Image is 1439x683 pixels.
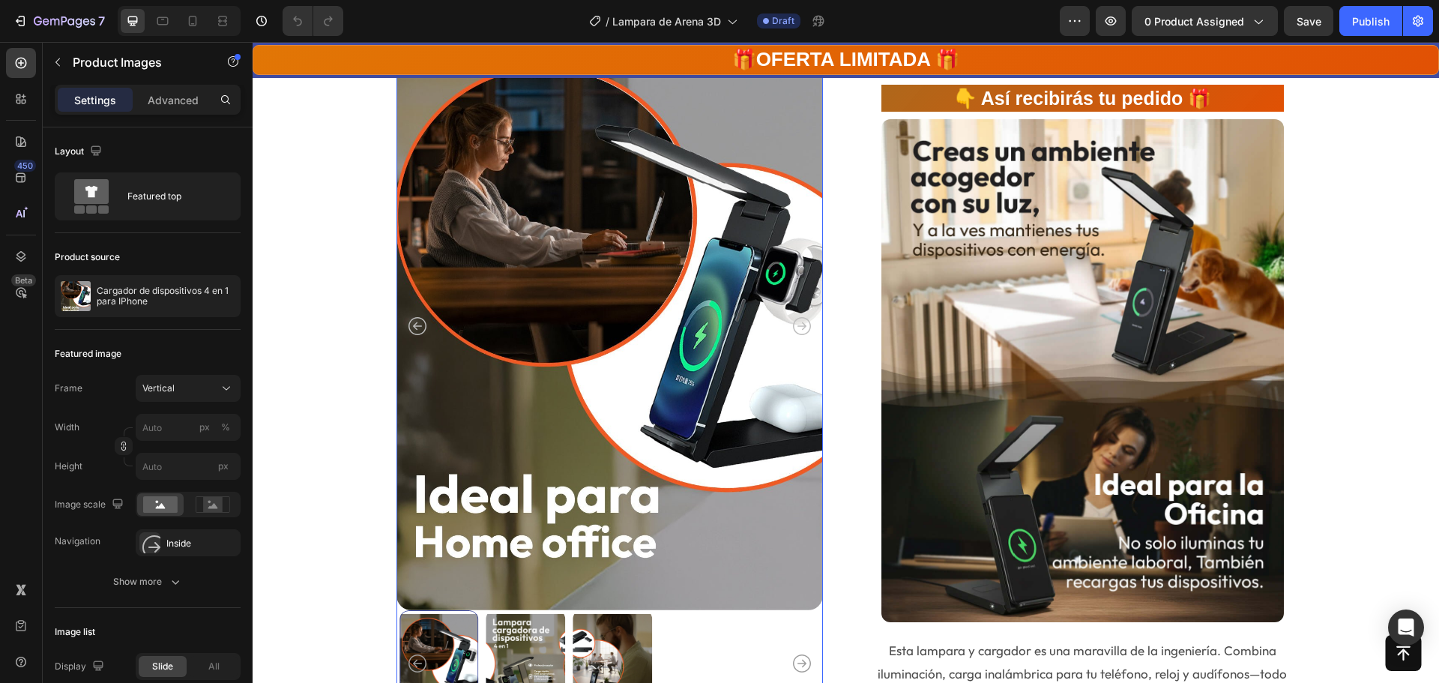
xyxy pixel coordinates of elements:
[1297,15,1321,28] span: Save
[1144,13,1244,29] span: 0 product assigned
[772,14,794,28] span: Draft
[540,275,558,293] button: Carousel Next Arrow
[1388,610,1424,646] div: Open Intercom Messenger
[11,274,36,286] div: Beta
[1132,6,1278,36] button: 0 product assigned
[283,6,343,36] div: Undo/Redo
[6,6,112,36] button: 7
[98,12,105,30] p: 7
[253,42,1439,683] iframe: Design area
[136,414,241,441] input: px%
[55,250,120,264] div: Product source
[217,418,235,436] button: px
[136,453,241,480] input: px
[61,281,91,311] img: product feature img
[208,660,220,673] span: All
[55,535,100,548] div: Navigation
[218,460,229,472] span: px
[73,53,200,71] p: Product Images
[166,537,237,550] div: Inside
[55,382,82,395] label: Frame
[612,13,721,29] span: Lampara de Arena 3D
[55,460,82,473] label: Height
[127,179,219,214] div: Featured top
[55,421,79,434] label: Width
[97,286,235,307] p: Cargador de dispositivos 4 en 1 para IPhone
[1339,6,1402,36] button: Publish
[606,13,609,29] span: /
[148,92,199,108] p: Advanced
[55,568,241,595] button: Show more
[629,77,1031,580] img: Producto destacado
[55,495,127,515] div: Image scale
[221,421,230,434] div: %
[199,421,210,434] div: px
[74,92,116,108] p: Settings
[1352,13,1390,29] div: Publish
[152,660,173,673] span: Slide
[55,625,95,639] div: Image list
[196,418,214,436] button: %
[1284,6,1333,36] button: Save
[14,160,36,172] div: 450
[629,43,1031,70] h2: 👇 Así recibirás tu pedido 🎁
[55,142,105,162] div: Layout
[55,657,107,677] div: Display
[113,574,183,589] div: Show more
[320,569,399,675] img: Cargador de dispositivos 4 en 1 para IPhone y Android - Enovaverse
[55,347,121,361] div: Featured image
[136,375,241,402] button: Vertical
[234,569,313,675] img: Cargador de dispositivos 4 en 1 para IPhone y Android - Enovaverse
[142,382,175,395] span: Vertical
